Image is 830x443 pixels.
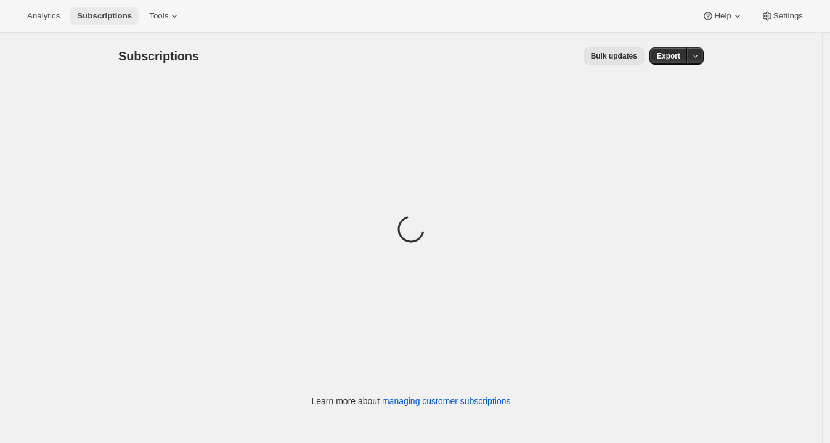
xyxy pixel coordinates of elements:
span: Subscriptions [118,49,199,63]
span: Bulk updates [591,51,637,61]
span: Subscriptions [77,11,132,21]
button: Subscriptions [70,7,139,25]
button: Bulk updates [584,47,645,65]
button: Export [649,47,688,65]
button: Tools [142,7,188,25]
button: Analytics [20,7,67,25]
button: Settings [754,7,810,25]
span: Help [714,11,731,21]
span: Settings [773,11,803,21]
a: managing customer subscriptions [382,396,511,406]
p: Learn more about [312,395,511,407]
span: Tools [149,11,168,21]
span: Analytics [27,11,60,21]
button: Help [694,7,751,25]
span: Export [657,51,680,61]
